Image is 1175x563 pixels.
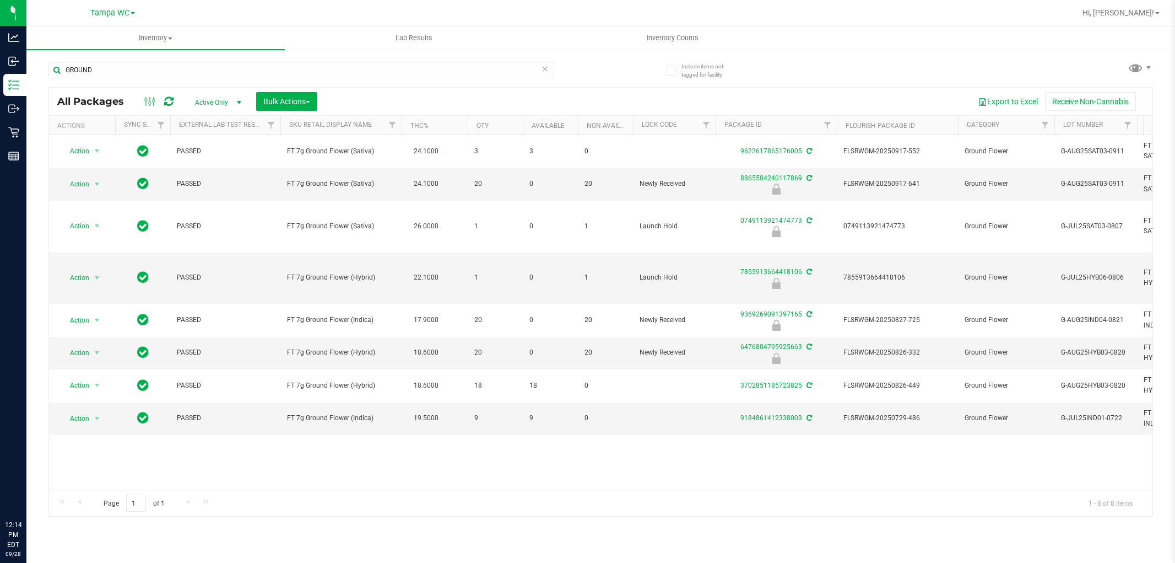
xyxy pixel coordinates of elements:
[805,217,812,224] span: Sync from Compliance System
[714,320,838,331] div: Newly Received
[584,413,626,423] span: 0
[408,218,444,234] span: 26.0000
[740,310,802,318] a: 9369269091397165
[805,174,812,182] span: Sync from Compliance System
[177,179,274,189] span: PASSED
[1119,116,1137,135] a: Filter
[287,347,395,358] span: FT 7g Ground Flower (Hybrid)
[584,272,626,283] span: 1
[1061,146,1130,157] span: G-AUG25SAT03-0911
[90,8,129,18] span: Tampa WC
[287,315,395,325] span: FT 7g Ground Flower (Indica)
[90,270,104,286] span: select
[805,382,812,389] span: Sync from Compliance System
[90,218,104,234] span: select
[152,116,170,135] a: Filter
[714,226,838,237] div: Launch Hold
[137,270,149,285] span: In Sync
[287,413,395,423] span: FT 7g Ground Flower (Indica)
[90,411,104,426] span: select
[5,520,21,550] p: 12:14 PM EDT
[529,179,571,189] span: 0
[542,62,549,76] span: Clear
[529,221,571,232] span: 0
[8,56,19,67] inline-svg: Inbound
[474,272,516,283] span: 1
[60,313,90,328] span: Action
[1061,315,1130,325] span: G-AUG25IND04-0821
[740,147,802,155] a: 9622617865176005
[287,221,395,232] span: FT 7g Ground Flower (Sativa)
[1061,272,1130,283] span: G-JUL25HYB06-0806
[474,347,516,358] span: 20
[724,121,762,128] a: Package ID
[843,315,951,325] span: FLSRWGM-20250827-725
[843,347,951,358] span: FLSRWGM-20250826-332
[60,345,90,361] span: Action
[843,413,951,423] span: FLSRWGM-20250729-486
[529,347,571,358] span: 0
[1036,116,1054,135] a: Filter
[177,146,274,157] span: PASSED
[256,92,317,111] button: Bulk Actions
[137,176,149,191] span: In Sync
[819,116,837,135] a: Filter
[740,217,802,224] a: 0749113921474773
[5,550,21,558] p: 09/28
[584,146,626,157] span: 0
[410,122,429,130] a: THC%
[543,26,802,50] a: Inventory Counts
[477,122,489,130] a: Qty
[177,315,274,325] span: PASSED
[60,411,90,426] span: Action
[843,146,951,157] span: FLSRWGM-20250917-552
[48,62,554,78] input: Search Package ID, Item Name, SKU, Lot or Part Number...
[843,179,951,189] span: FLSRWGM-20250917-641
[57,122,111,130] div: Actions
[60,378,90,393] span: Action
[965,413,1048,423] span: Ground Flower
[740,382,802,389] a: 3702851185723825
[843,380,951,391] span: FLSRWGM-20250826-449
[408,143,444,159] span: 24.1000
[714,184,838,195] div: Newly Received
[697,116,716,135] a: Filter
[408,270,444,286] span: 22.1000
[965,347,1048,358] span: Ground Flower
[408,312,444,328] span: 17.9000
[177,221,274,232] span: PASSED
[408,410,444,426] span: 19.5000
[1061,413,1130,423] span: G-JUL25IND01-0722
[137,312,149,328] span: In Sync
[584,221,626,232] span: 1
[681,62,737,79] span: Include items not tagged for facility
[714,278,838,289] div: Launch Hold
[474,221,516,232] span: 1
[137,143,149,159] span: In Sync
[805,414,812,422] span: Sync from Compliance System
[177,380,274,391] span: PASSED
[805,343,812,351] span: Sync from Compliance System
[846,122,915,130] a: Flourish Package ID
[57,95,135,108] span: All Packages
[805,147,812,155] span: Sync from Compliance System
[90,313,104,328] span: select
[177,413,274,423] span: PASSED
[177,272,274,283] span: PASSED
[965,221,1048,232] span: Ground Flower
[474,413,516,423] span: 9
[381,33,447,43] span: Lab Results
[289,121,372,128] a: Sku Retail Display Name
[263,97,310,106] span: Bulk Actions
[137,345,149,360] span: In Sync
[474,380,516,391] span: 18
[971,92,1045,111] button: Export to Excel
[640,272,709,283] span: Launch Hold
[584,347,626,358] span: 20
[8,32,19,43] inline-svg: Analytics
[90,143,104,159] span: select
[408,176,444,192] span: 24.1000
[474,146,516,157] span: 3
[740,268,802,276] a: 7855913664418106
[805,310,812,318] span: Sync from Compliance System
